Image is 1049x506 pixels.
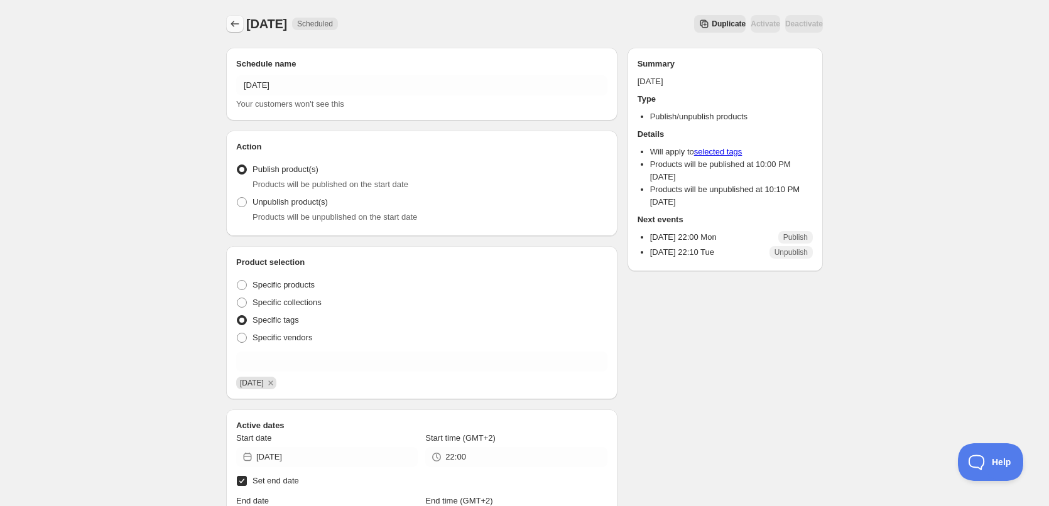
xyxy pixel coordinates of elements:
[650,158,813,183] li: Products will be published at 10:00 PM [DATE]
[253,280,315,289] span: Specific products
[226,15,244,33] button: Schedules
[253,476,299,485] span: Set end date
[638,58,813,70] h2: Summary
[253,315,299,325] span: Specific tags
[694,15,746,33] button: Secondary action label
[958,443,1024,481] iframe: Toggle Customer Support
[246,17,287,31] span: [DATE]
[236,419,607,432] h2: Active dates
[712,19,746,29] span: Duplicate
[236,256,607,269] h2: Product selection
[783,232,808,242] span: Publish
[253,212,417,222] span: Products will be unpublished on the start date
[775,247,808,257] span: Unpublish
[253,333,312,342] span: Specific vendors
[236,433,271,443] span: Start date
[650,231,717,244] p: [DATE] 22:00 Mon
[236,99,344,109] span: Your customers won't see this
[650,246,714,259] p: [DATE] 22:10 Tue
[297,19,333,29] span: Scheduled
[265,377,276,389] button: Remove 19/08/2025
[253,197,328,207] span: Unpublish product(s)
[236,141,607,153] h2: Action
[253,164,318,174] span: Publish product(s)
[253,298,322,307] span: Specific collections
[650,183,813,208] li: Products will be unpublished at 10:10 PM [DATE]
[253,180,408,189] span: Products will be published on the start date
[638,128,813,141] h2: Details
[638,213,813,226] h2: Next events
[236,58,607,70] h2: Schedule name
[425,496,492,505] span: End time (GMT+2)
[425,433,496,443] span: Start time (GMT+2)
[694,147,742,156] a: selected tags
[638,75,813,88] p: [DATE]
[638,93,813,105] h2: Type
[240,379,264,387] span: 19/08/2025
[236,496,269,505] span: End date
[650,146,813,158] li: Will apply to
[650,110,813,123] li: Publish/unpublish products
